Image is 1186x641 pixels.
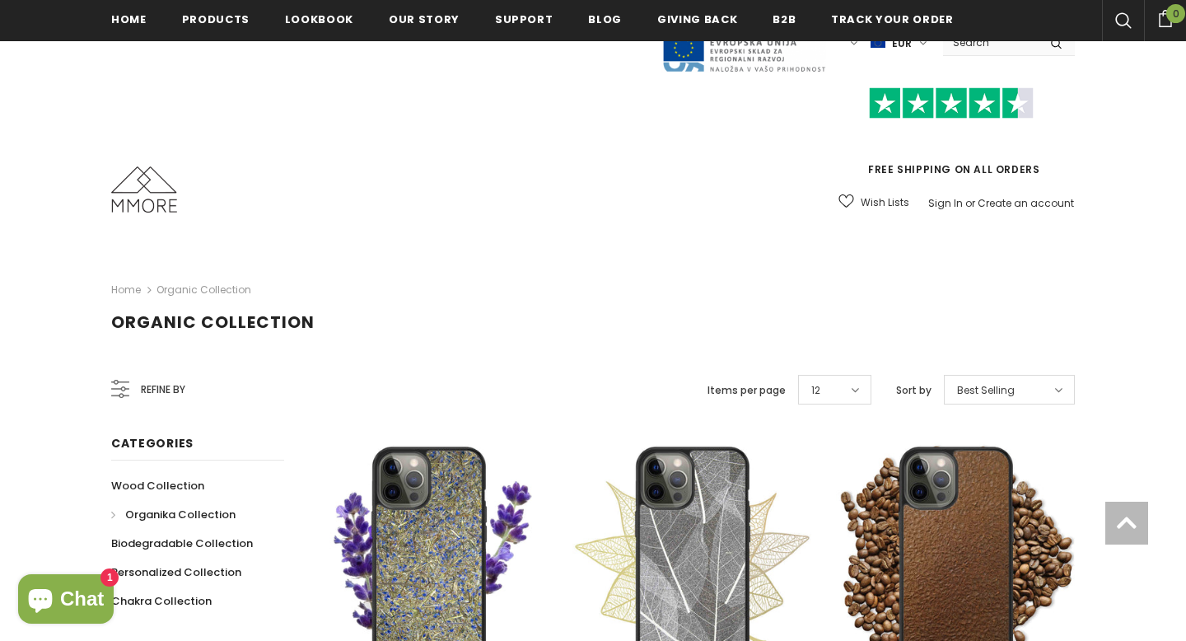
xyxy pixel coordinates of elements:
iframe: Customer reviews powered by Trustpilot [828,119,1075,161]
span: Personalized Collection [111,564,241,580]
label: Items per page [707,382,786,399]
a: Home [111,280,141,300]
span: Home [111,12,147,27]
span: Products [182,12,250,27]
a: Wish Lists [838,188,909,217]
span: B2B [773,12,796,27]
span: Blog [588,12,622,27]
span: Organika Collection [125,507,236,522]
span: Wish Lists [861,194,909,211]
span: Lookbook [285,12,353,27]
a: Javni Razpis [661,35,826,49]
img: Trust Pilot Stars [869,87,1034,119]
a: Personalized Collection [111,558,241,587]
a: Chakra Collection [111,587,212,615]
span: Refine by [141,381,185,399]
span: Wood Collection [111,478,204,494]
span: Biodegradable Collection [111,536,253,551]
span: support [495,12,553,27]
input: Search Site [943,30,1038,54]
a: Biodegradable Collection [111,529,253,558]
a: Sign In [928,196,963,210]
a: Create an account [978,196,1074,210]
inbox-online-store-chat: Shopify online store chat [13,574,119,628]
img: Javni Razpis [661,13,826,73]
a: Organic Collection [156,283,251,297]
span: Categories [111,435,194,452]
span: Organic Collection [111,311,315,334]
span: or [965,196,975,210]
span: Best Selling [957,382,1015,399]
span: FREE SHIPPING ON ALL ORDERS [828,95,1075,176]
a: Organika Collection [111,500,236,529]
label: Sort by [896,382,932,399]
span: EUR [892,35,912,52]
span: Chakra Collection [111,593,212,609]
span: 0 [1166,4,1185,23]
span: 12 [811,382,820,399]
span: Track your order [831,12,953,27]
span: Our Story [389,12,460,27]
a: Wood Collection [111,471,204,500]
img: MMORE Cases [111,166,177,213]
a: 0 [1144,7,1186,27]
span: Giving back [657,12,737,27]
